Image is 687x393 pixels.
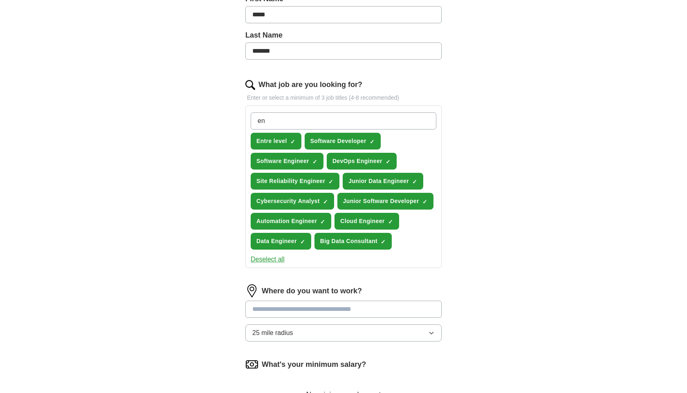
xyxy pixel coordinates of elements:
span: Software Engineer [256,157,309,165]
span: Entre level [256,137,287,145]
button: Junior Software Developer✓ [337,193,433,210]
span: Cloud Engineer [340,217,384,226]
img: salary.png [245,358,258,371]
button: DevOps Engineer✓ [327,153,397,170]
span: ✓ [328,179,333,185]
button: Cybersecurity Analyst✓ [251,193,334,210]
label: What's your minimum salary? [262,359,366,370]
button: Software Engineer✓ [251,153,323,170]
label: What job are you looking for? [258,79,362,90]
input: Type a job title and press enter [251,112,436,130]
button: Junior Data Engineer✓ [343,173,423,190]
span: ✓ [370,138,375,145]
img: search.png [245,80,255,90]
span: ✓ [323,199,328,205]
span: ✓ [412,179,417,185]
span: Big Data Consultant [320,237,377,246]
label: Last Name [245,30,442,41]
span: ✓ [386,159,391,165]
span: DevOps Engineer [332,157,382,165]
label: Where do you want to work? [262,286,362,297]
img: location.png [245,284,258,297]
span: ✓ [312,159,317,165]
span: Site Reliability Engineer [256,177,325,185]
span: ✓ [290,138,295,145]
button: Entre level✓ [251,133,301,150]
p: Enter or select a minimum of 3 job titles (4-8 recommended) [245,94,442,102]
span: Software Developer [310,137,366,145]
span: Data Engineer [256,237,297,246]
span: Junior Data Engineer [348,177,409,185]
button: Site Reliability Engineer✓ [251,173,339,190]
button: Big Data Consultant✓ [314,233,392,250]
span: Junior Software Developer [343,197,419,205]
button: Data Engineer✓ [251,233,311,250]
button: Software Developer✓ [305,133,381,150]
span: ✓ [422,199,427,205]
span: ✓ [388,219,393,225]
button: Automation Engineer✓ [251,213,331,230]
span: 25 mile radius [252,328,293,338]
button: Deselect all [251,255,285,264]
span: ✓ [300,239,305,245]
button: 25 mile radius [245,324,442,342]
button: Cloud Engineer✓ [335,213,399,230]
span: ✓ [381,239,386,245]
span: Cybersecurity Analyst [256,197,320,205]
span: Automation Engineer [256,217,317,226]
span: ✓ [320,219,325,225]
